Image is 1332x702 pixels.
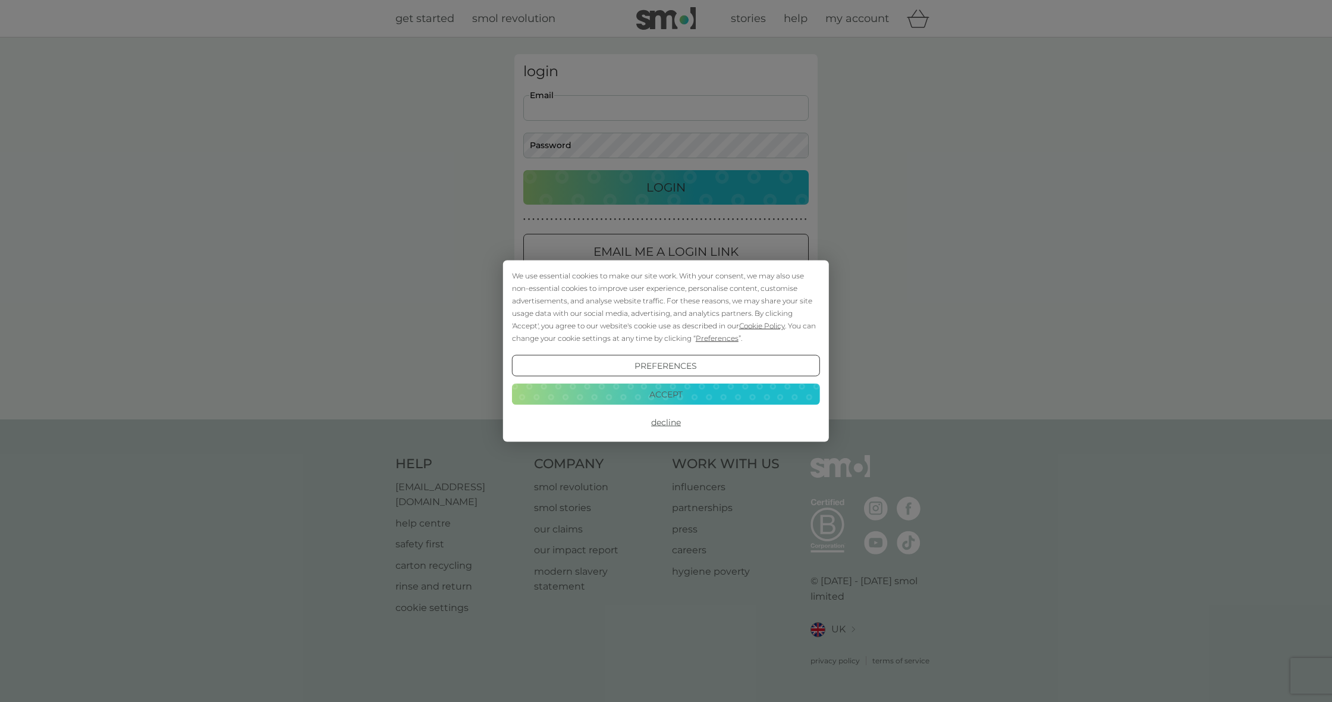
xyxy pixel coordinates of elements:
[512,355,820,377] button: Preferences
[696,334,739,343] span: Preferences
[503,261,829,442] div: Cookie Consent Prompt
[512,269,820,344] div: We use essential cookies to make our site work. With your consent, we may also use non-essential ...
[739,321,785,330] span: Cookie Policy
[512,383,820,405] button: Accept
[512,412,820,433] button: Decline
